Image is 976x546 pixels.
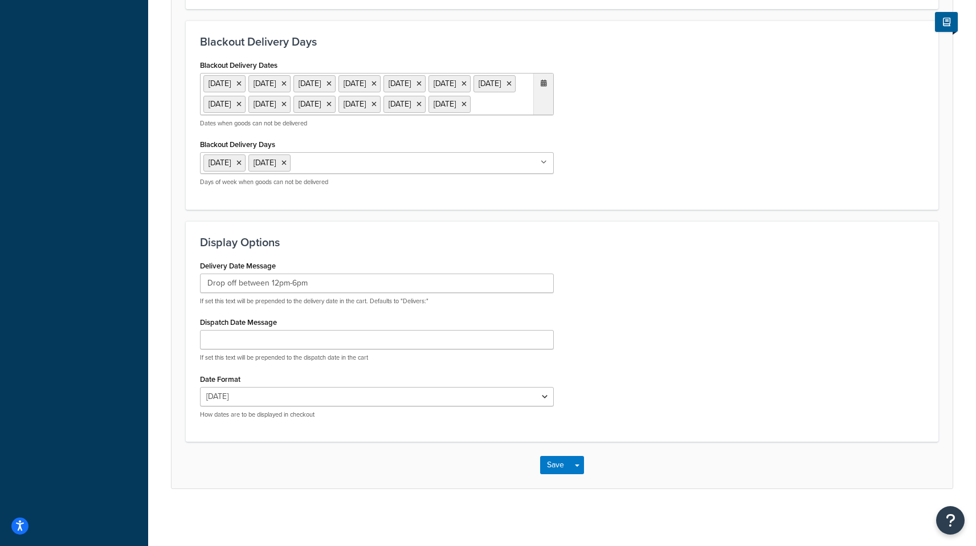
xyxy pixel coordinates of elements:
li: [DATE] [338,96,381,113]
li: [DATE] [473,75,516,92]
label: Delivery Date Message [200,262,276,270]
li: [DATE] [383,96,426,113]
li: [DATE] [293,96,336,113]
label: Blackout Delivery Dates [200,61,277,70]
h3: Blackout Delivery Days [200,35,924,48]
li: [DATE] [338,75,381,92]
label: Blackout Delivery Days [200,140,275,149]
button: Save [540,456,571,474]
span: [DATE] [254,157,276,169]
label: Dispatch Date Message [200,318,277,327]
li: [DATE] [203,96,246,113]
li: [DATE] [383,75,426,92]
span: [DATE] [209,157,231,169]
p: If set this text will be prepended to the delivery date in the cart. Defaults to "Delivers:" [200,297,554,305]
button: Open Resource Center [936,506,965,535]
p: If set this text will be prepended to the dispatch date in the cart [200,353,554,362]
li: [DATE] [428,75,471,92]
p: Days of week when goods can not be delivered [200,178,554,186]
p: Dates when goods can not be delivered [200,119,554,128]
input: Delivers: [200,274,554,293]
li: [DATE] [248,75,291,92]
button: Show Help Docs [935,12,958,32]
label: Date Format [200,375,240,384]
li: [DATE] [248,96,291,113]
p: How dates are to be displayed in checkout [200,410,554,419]
h3: Display Options [200,236,924,248]
li: [DATE] [428,96,471,113]
li: [DATE] [203,75,246,92]
li: [DATE] [293,75,336,92]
